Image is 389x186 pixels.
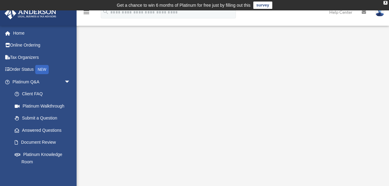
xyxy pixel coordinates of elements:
[83,9,90,16] i: menu
[9,124,80,136] a: Answered Questions
[4,76,80,88] a: Platinum Q&Aarrow_drop_down
[3,7,58,19] img: Anderson Advisors Platinum Portal
[4,27,80,39] a: Home
[9,112,80,124] a: Submit a Question
[253,2,272,9] a: survey
[9,136,80,149] a: Document Review
[4,51,80,63] a: Tax Organizers
[4,63,80,76] a: Order StatusNEW
[9,88,80,100] a: Client FAQ
[9,100,77,112] a: Platinum Walkthrough
[102,8,109,15] i: search
[9,148,80,168] a: Platinum Knowledge Room
[35,65,49,74] div: NEW
[383,1,387,5] div: close
[64,76,77,88] span: arrow_drop_down
[83,11,90,16] a: menu
[117,2,251,9] div: Get a chance to win 6 months of Platinum for free just by filling out this
[4,39,80,51] a: Online Ordering
[375,8,384,17] img: User Pic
